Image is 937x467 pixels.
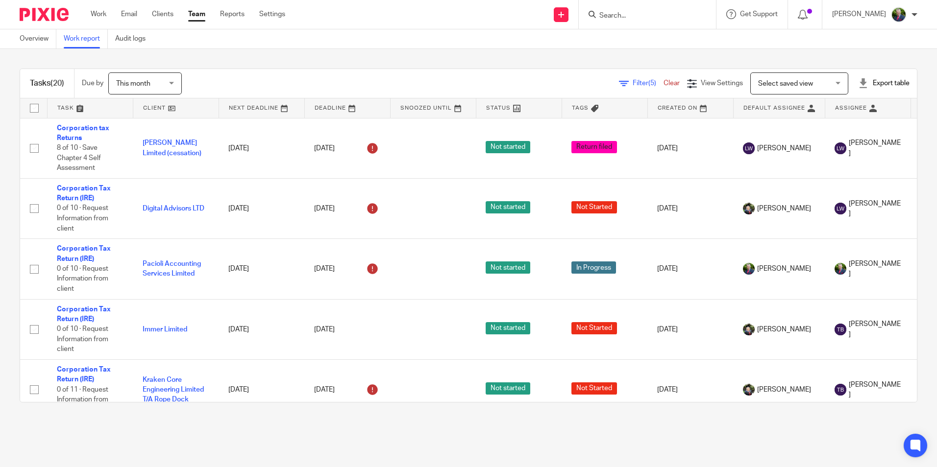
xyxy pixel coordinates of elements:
img: Jade.jpeg [743,384,755,396]
span: 0 of 10 · Request Information from client [57,326,108,352]
img: svg%3E [835,384,846,396]
span: Not Started [571,382,617,395]
a: Corporation Tax Return (IRE) [57,306,111,323]
div: [DATE] [314,261,380,277]
a: Clear [664,80,680,87]
a: Corporation Tax Return (IRE) [57,185,111,202]
a: Immer Limited [143,326,187,333]
span: 0 of 10 · Request Information from client [57,265,108,292]
td: [DATE] [219,178,304,238]
span: Not started [486,261,530,274]
a: Digital Advisors LTD [143,205,204,212]
span: [PERSON_NAME] [757,385,811,395]
img: download.png [835,263,846,275]
a: Pacioli Accounting Services Limited [143,260,201,277]
div: [DATE] [314,382,380,397]
span: Not started [486,141,530,153]
span: Not started [486,382,530,395]
span: [PERSON_NAME] [757,204,811,213]
p: [PERSON_NAME] [832,9,886,19]
td: [DATE] [647,178,733,238]
img: Pixie [20,8,69,21]
div: [DATE] [314,325,380,334]
a: Work [91,9,106,19]
a: Clients [152,9,173,19]
a: Corporation Tax Return (IRE) [57,245,111,262]
td: [DATE] [647,299,733,359]
td: [DATE] [219,118,304,178]
div: [DATE] [314,140,380,156]
img: svg%3E [743,142,755,154]
span: (20) [50,79,64,87]
span: [PERSON_NAME] [757,264,811,274]
td: [DATE] [219,239,304,299]
span: Select saved view [758,80,813,87]
span: This month [116,80,150,87]
p: Due by [82,78,103,88]
span: [PERSON_NAME] [849,380,901,400]
span: [PERSON_NAME] [757,143,811,153]
span: 8 of 10 · Save Chapter 4 Self Assessment [57,144,101,171]
a: Settings [259,9,285,19]
div: [DATE] [314,201,380,216]
img: svg%3E [835,142,846,154]
span: [PERSON_NAME] [849,319,901,339]
span: In Progress [571,261,616,274]
a: Audit logs [115,29,153,48]
img: svg%3E [835,203,846,214]
td: [DATE] [647,359,733,420]
span: Return filed [571,141,617,153]
span: View Settings [701,80,743,87]
span: [PERSON_NAME] [849,259,901,279]
td: [DATE] [647,118,733,178]
span: [PERSON_NAME] [849,199,901,219]
a: Overview [20,29,56,48]
div: Export table [858,78,910,88]
img: Jade.jpeg [743,324,755,335]
td: [DATE] [219,299,304,359]
img: download.png [743,263,755,275]
span: Not Started [571,201,617,213]
span: Not started [486,201,530,213]
img: svg%3E [835,324,846,335]
span: Filter [633,80,664,87]
span: [PERSON_NAME] [757,325,811,334]
td: [DATE] [647,239,733,299]
a: Corporation Tax Return (IRE) [57,366,111,383]
a: Corporation tax Returns [57,125,109,141]
span: 0 of 11 · Request Information from client [57,386,108,413]
a: Reports [220,9,245,19]
span: Not Started [571,322,617,334]
span: Tags [572,105,589,111]
span: Not started [486,322,530,334]
a: Kraken Core Engineering Limited T/A Rope Dock [143,376,204,403]
span: Get Support [740,11,778,18]
a: Work report [64,29,108,48]
img: Jade.jpeg [743,203,755,214]
img: download.png [891,7,907,23]
a: Email [121,9,137,19]
h1: Tasks [30,78,64,89]
td: [DATE] [219,359,304,420]
a: [PERSON_NAME] Limited (cessation) [143,140,201,156]
span: (5) [648,80,656,87]
span: 0 of 10 · Request Information from client [57,205,108,232]
a: Team [188,9,205,19]
input: Search [598,12,687,21]
span: [PERSON_NAME] [849,138,901,158]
